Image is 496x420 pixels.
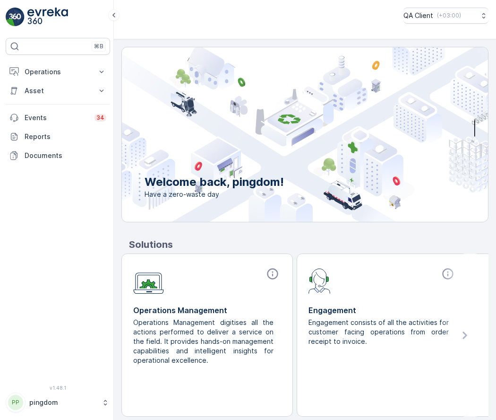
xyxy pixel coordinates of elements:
p: Operations Management [133,305,281,316]
img: logo_light-DOdMpM7g.png [27,8,68,26]
p: ⌘B [94,43,103,50]
button: Operations [6,62,110,81]
img: module-icon [133,267,164,294]
a: Reports [6,127,110,146]
p: Solutions [129,237,488,252]
p: pingdom [29,398,97,407]
button: QA Client(+03:00) [403,8,488,24]
span: v 1.48.1 [6,385,110,391]
p: Welcome back, pingdom! [145,175,284,190]
button: Asset [6,81,110,100]
p: Operations Management digitises all the actions performed to deliver a service on the field. It p... [133,318,274,365]
p: Engagement [308,305,456,316]
p: ( +03:00 ) [437,12,461,19]
p: QA Client [403,11,433,20]
a: Documents [6,146,110,165]
img: module-icon [308,267,331,294]
img: city illustration [79,47,488,222]
p: Asset [25,86,91,96]
p: Events [25,113,89,122]
p: Operations [25,67,91,77]
img: logo [6,8,25,26]
button: PPpingdom [6,393,110,412]
p: 34 [96,114,104,122]
span: Have a zero-waste day [145,190,284,199]
p: Documents [25,151,106,160]
p: Engagement consists of all the activities for customer facing operations from order receipt to in... [308,318,449,346]
a: Events34 [6,108,110,127]
div: PP [8,395,23,410]
p: Reports [25,132,106,141]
